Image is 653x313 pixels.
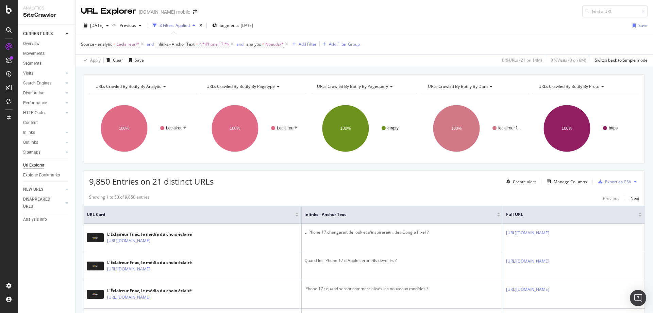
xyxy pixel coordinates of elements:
a: Movements [23,50,70,57]
div: Outlinks [23,139,38,146]
a: [URL][DOMAIN_NAME] [506,286,549,293]
div: Url Explorer [23,162,44,169]
h4: URLs Crawled By Botify By analytic [94,81,190,92]
div: 3 Filters Applied [160,22,190,28]
div: Search Engines [23,80,51,87]
a: Performance [23,99,64,107]
div: [DATE] [241,22,253,28]
div: Explorer Bookmarks [23,172,60,179]
a: [URL][DOMAIN_NAME] [506,258,549,265]
div: Previous [603,195,619,201]
span: Source - analytic [81,41,112,47]
span: 9,850 Entries on 21 distinct URLs [89,176,214,187]
a: Segments [23,60,70,67]
div: A chart. [532,99,638,158]
div: L’Éclaireur Fnac, le média du choix éclairé [107,231,192,237]
div: Analytics [23,5,70,11]
a: Overview [23,40,70,47]
button: Next [631,194,639,202]
button: Add Filter [289,40,317,48]
span: Full URL [506,212,628,218]
a: HTTP Codes [23,109,64,116]
button: Previous [117,20,144,31]
h4: URLs Crawled By Botify By proto [537,81,633,92]
div: [DOMAIN_NAME] mobile [139,9,190,15]
h4: URLs Crawled By Botify By pagequery [316,81,412,92]
a: Distribution [23,90,64,97]
div: Export as CSV [605,179,631,185]
button: Manage Columns [544,177,587,186]
button: Previous [603,194,619,202]
img: main image [87,233,104,242]
div: Apply [90,57,101,63]
button: and [236,41,244,47]
text: Leclaireur/* [277,126,298,130]
div: Content [23,119,38,126]
a: Outlinks [23,139,64,146]
text: https [609,126,618,130]
div: Add Filter [299,41,317,47]
text: 100% [340,126,351,131]
a: Analysis Info [23,216,70,223]
button: Apply [81,55,101,66]
div: Distribution [23,90,45,97]
button: Export as CSV [596,176,631,187]
div: 0 % Visits ( 0 on 6M ) [551,57,586,63]
img: main image [87,262,104,270]
div: times [198,22,204,29]
span: 2025 Oct. 1st [90,22,103,28]
button: Add Filter Group [320,40,360,48]
a: NEW URLS [23,186,64,193]
span: vs [112,22,117,28]
a: Sitemaps [23,149,64,156]
a: Content [23,119,70,126]
a: [URL][DOMAIN_NAME] [506,230,549,236]
button: Save [126,55,144,66]
a: DISAPPEARED URLS [23,196,64,210]
div: HTTP Codes [23,109,46,116]
svg: A chart. [200,99,306,158]
div: Sitemaps [23,149,40,156]
div: Save [135,57,144,63]
span: URLs Crawled By Botify By pagequery [317,83,388,89]
div: Performance [23,99,47,107]
div: Quand les iPhone 17 d'Apple seront-ils dévoilés ? [304,257,501,264]
span: URLs Crawled By Botify By proto [538,83,599,89]
span: ≠ [262,41,264,47]
a: Url Explorer [23,162,70,169]
span: ^.*iPhone 17.*$ [199,40,229,49]
div: SiteCrawler [23,11,70,19]
div: and [147,41,154,47]
div: L’Éclaireur Fnac, le média du choix éclairé [107,260,192,266]
div: NEW URLS [23,186,43,193]
div: Showing 1 to 50 of 9,850 entries [89,194,150,202]
span: URL Card [87,212,294,218]
text: 100% [230,126,240,131]
text: 100% [119,126,130,131]
button: Create alert [504,176,536,187]
div: Add Filter Group [329,41,360,47]
div: Create alert [513,179,536,185]
span: Noeuds/* [265,40,284,49]
button: [DATE] [81,20,112,31]
div: URL Explorer [81,5,136,17]
div: Switch back to Simple mode [595,57,648,63]
div: Overview [23,40,39,47]
span: URLs Crawled By Botify By analytic [96,83,161,89]
span: Leclaireur/* [117,40,139,49]
a: [URL][DOMAIN_NAME] [107,266,150,272]
div: Manage Columns [554,179,587,185]
div: Clear [113,57,123,63]
div: DISAPPEARED URLS [23,196,57,210]
h4: URLs Crawled By Botify By pagetype [205,81,301,92]
svg: A chart. [421,99,528,158]
a: [URL][DOMAIN_NAME] [107,237,150,244]
span: URLs Crawled By Botify By dom [428,83,488,89]
img: main image [87,290,104,299]
span: URLs Crawled By Botify By pagetype [206,83,275,89]
text: empty [387,126,399,130]
div: iPhone 17 : quand seront commercialisés les nouveaux modèles ? [304,286,501,292]
button: Switch back to Simple mode [592,55,648,66]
